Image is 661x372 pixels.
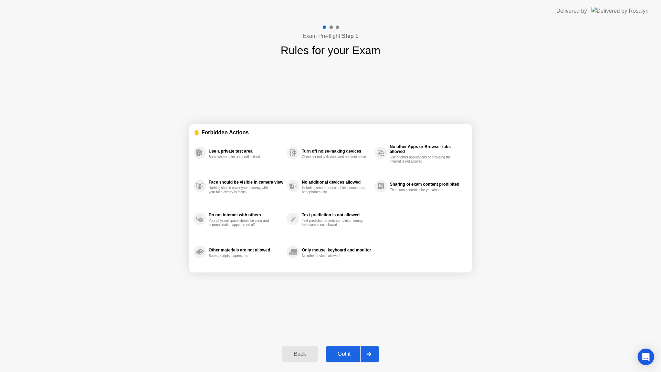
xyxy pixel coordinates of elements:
[303,32,358,40] h4: Exam Pre-flight:
[302,186,367,194] div: Including smartphones, tablets, computers, headphones, etc.
[209,213,283,217] div: Do not interact with others
[390,182,464,187] div: Sharing of exam content prohibited
[591,7,649,15] img: Delivered by Rosalyn
[342,33,358,39] b: Step 1
[390,155,455,164] div: Use of other applications or browsing the internet is not allowed
[209,180,283,185] div: Face should be visible in camera view
[390,188,455,192] div: The exam content is for you alone
[209,254,274,258] div: Books, scripts, papers, etc
[193,128,468,136] div: ✋ Forbidden Actions
[302,219,367,227] div: Text prediction or auto-completion during the exam is not allowed
[302,155,367,159] div: Check for noisy devices and ambient noise
[556,7,587,15] div: Delivered by
[326,346,379,362] button: Got it
[302,180,371,185] div: No additional devices allowed
[302,149,371,154] div: Turn off noise-making devices
[209,186,274,194] div: Nothing should cover your camera, with your face clearly in focus
[302,213,371,217] div: Text prediction is not allowed
[281,42,380,59] h1: Rules for your Exam
[209,155,274,159] div: Somewhere quiet and undisturbed
[328,351,360,357] div: Got it
[284,351,315,357] div: Back
[302,254,367,258] div: No other devices allowed
[209,219,274,227] div: Your physical space should be clear and communication apps turned off
[390,144,464,154] div: No other Apps or Browser tabs allowed
[302,248,371,252] div: Only mouse, keyboard and monitor
[209,248,283,252] div: Other materials are not allowed
[638,349,654,365] div: Open Intercom Messenger
[282,346,317,362] button: Back
[209,149,283,154] div: Use a private test area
